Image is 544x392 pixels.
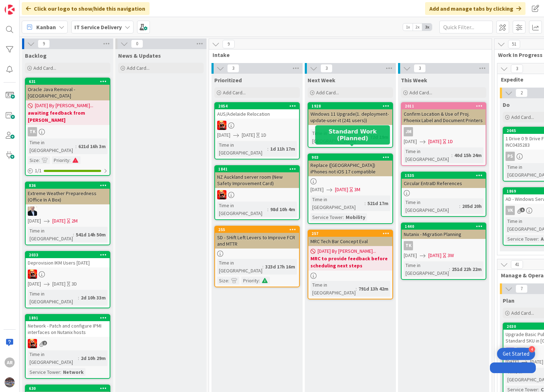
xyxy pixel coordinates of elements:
div: Get Started [503,350,529,357]
div: Time in [GEOGRAPHIC_DATA] [404,147,451,163]
img: VN [217,121,226,130]
div: Network - Patch and configure IPMI interfaces on Nutanix hosts [26,321,110,337]
span: Add Card... [127,65,150,71]
div: 257 [308,230,392,237]
span: Add Card... [511,310,534,316]
div: JM [402,127,486,136]
div: 631 [26,78,110,85]
div: 3D [72,280,77,288]
div: Time in [GEOGRAPHIC_DATA] [404,198,459,214]
div: 40d 15h 24m [453,151,483,159]
div: Priority [241,277,259,284]
span: : [449,265,450,273]
div: 2011 [405,104,486,109]
span: 3 [227,64,239,73]
div: Time in [GEOGRAPHIC_DATA] [310,129,367,145]
div: Service Tower [310,213,343,221]
div: TK [26,127,110,136]
div: VK [506,206,515,215]
div: 1891 [26,315,110,321]
div: 836Extreme Weather Preparedness (Office In A Box) [26,182,110,204]
div: 2033Deprovision IKM Users [DATE] [26,252,110,267]
div: Oracle Java Removal - [GEOGRAPHIC_DATA] [26,85,110,100]
input: Quick Filter... [439,21,493,33]
div: Time in [GEOGRAPHIC_DATA] [217,141,267,157]
span: : [78,354,79,362]
div: 2033 [26,252,110,258]
b: MRC to provide feedback before scheduling next steps [310,255,390,269]
span: Add Card... [409,89,432,96]
div: 1928 [308,103,392,109]
div: 791d 13h 42m [357,285,390,293]
div: 3W [448,252,454,259]
div: 630 [26,385,110,392]
span: [DATE] [404,252,417,259]
div: 257MRC Tech Bar Concept Eval [308,230,392,246]
span: : [39,156,40,164]
div: 1/1 [26,166,110,175]
img: avatar [5,377,15,387]
div: 903 [312,155,392,160]
div: 521d 17m [366,199,390,207]
span: [DATE] [28,217,41,225]
span: : [356,285,357,293]
div: 2M [72,217,78,225]
div: Time in [GEOGRAPHIC_DATA] [28,138,75,154]
span: : [267,145,268,153]
img: VN [217,190,226,199]
div: 255 [215,226,299,233]
a: 1440Nutanix - Migration PlanningTK[DATE][DATE]3WTime in [GEOGRAPHIC_DATA]:251d 22h 22m [401,223,486,280]
div: 903Replace ([GEOGRAPHIC_DATA]) iPhones not iOS 17 compatible [308,154,392,176]
div: 251d 22h 22m [450,265,483,273]
div: 3M [354,186,360,193]
div: 2011Confirm Location & Use of Proj. Phoenix Label and Document Printers [402,103,486,125]
a: 1891Network - Patch and configure IPMI interfaces on Nutanix hostsVNTime in [GEOGRAPHIC_DATA]:2d ... [25,314,110,379]
div: 541d 14h 50m [74,231,108,239]
div: Time in [GEOGRAPHIC_DATA] [28,227,73,242]
div: Confirm Location & Use of Proj. Phoenix Label and Document Printers [402,109,486,125]
a: 1535Circular EntraID ReferencesTime in [GEOGRAPHIC_DATA]:205d 20h [401,172,486,217]
div: Time in [GEOGRAPHIC_DATA] [28,350,78,366]
div: 205d 20h [460,202,483,210]
span: : [451,151,453,159]
img: HO [28,207,37,216]
div: Replace ([GEOGRAPHIC_DATA]) iPhones not iOS 17 compatible [308,161,392,176]
span: [DATE] [335,186,348,193]
b: awaiting feedback from [PERSON_NAME] [28,109,108,124]
span: 41 [511,260,523,269]
div: 1D [261,131,266,139]
div: Time in [GEOGRAPHIC_DATA] [217,202,267,217]
div: Priority [52,156,69,164]
span: : [343,213,344,221]
div: JM [404,127,413,136]
div: 323d 17h 16m [263,263,297,271]
div: PS [506,152,515,161]
span: 2 [516,89,528,97]
div: Time in [GEOGRAPHIC_DATA] [310,281,356,297]
a: 836Extreme Weather Preparedness (Office In A Box)HO[DATE][DATE]2MTime in [GEOGRAPHIC_DATA]:541d 1... [25,182,110,245]
div: Mobility [344,213,367,221]
span: [DATE] [506,358,519,366]
div: TK [404,241,413,250]
span: [DATE] [428,138,441,145]
div: Nutanix - Migration Planning [402,230,486,239]
span: 2 [42,341,47,345]
div: 2d 10h 29m [79,354,108,362]
span: 7 [516,284,528,293]
div: AR [5,357,15,367]
span: 1 / 1 [35,167,42,174]
a: 1841NZ Auckland server room (New Safety Improvement Card)VNTime in [GEOGRAPHIC_DATA]:98d 10h 4m [214,165,300,220]
div: 2011 [402,103,486,109]
div: 2054 [218,104,299,109]
div: VN [26,339,110,348]
span: : [365,199,366,207]
a: 631Oracle Java Removal - [GEOGRAPHIC_DATA][DATE] By [PERSON_NAME]...awaiting feedback from [PERSO... [25,78,110,176]
span: 3 [511,64,523,73]
span: : [73,231,74,239]
span: [DATE] [217,131,230,139]
div: 630 [29,386,110,391]
span: : [75,142,77,150]
div: VN [215,190,299,199]
div: SD - SHift Left Levers to Improve FCR and MTTR [215,233,299,249]
a: 2054AUS/Adelaide RelocationVN[DATE][DATE]1DTime in [GEOGRAPHIC_DATA]:1d 11h 17m [214,102,300,160]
